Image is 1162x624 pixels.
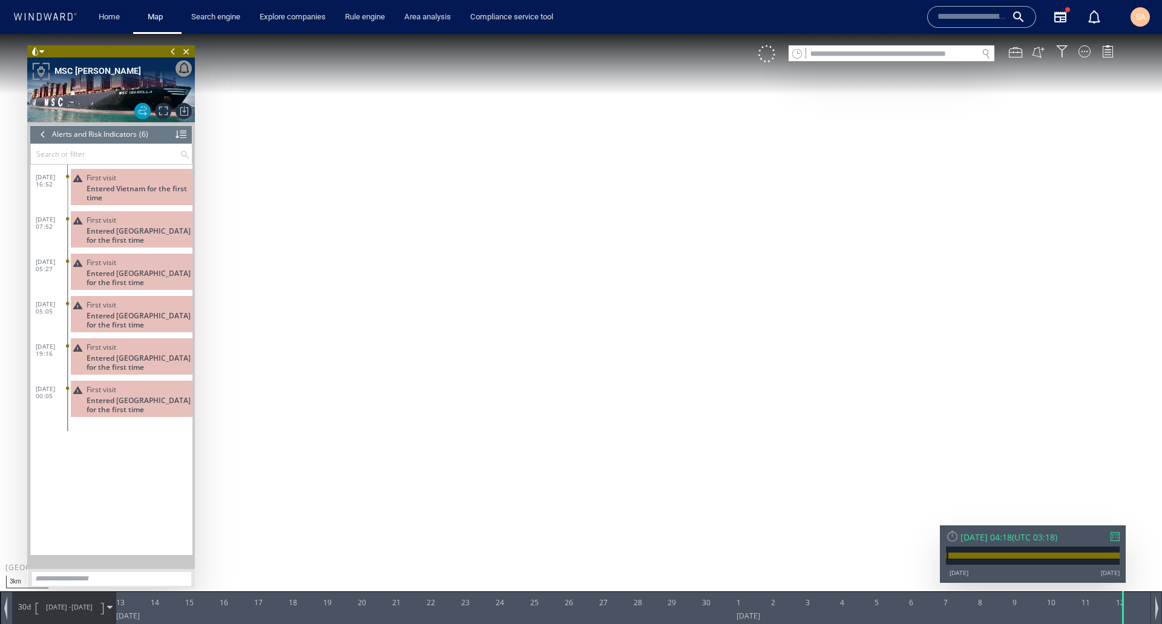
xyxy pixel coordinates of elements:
[87,309,116,318] span: First visit
[1047,557,1055,577] div: 10
[138,7,177,28] button: Map
[340,7,390,28] a: Rule engine
[1056,11,1068,24] div: Filter
[461,557,470,577] div: 23
[1101,534,1120,543] div: [DATE]
[1101,11,1114,24] div: Legend
[1116,557,1124,577] div: 12
[186,7,245,28] a: Search engine
[496,557,504,577] div: 24
[758,11,775,28] div: Click to show unselected vessels
[87,182,116,191] span: First visit
[599,557,608,577] div: 27
[1087,10,1101,24] div: Notification center
[944,557,948,577] div: 7
[220,557,228,577] div: 16
[5,528,89,539] div: [GEOGRAPHIC_DATA]
[399,7,456,28] a: Area analysis
[87,224,116,233] span: First visit
[6,542,48,554] div: 3km
[1032,11,1045,25] button: Create an AOI.
[87,277,192,295] span: Entered [GEOGRAPHIC_DATA] for the first time
[1122,557,1136,590] div: Time: Fri Jul 12 2019 04:18:13 GMT+0100 (British Summer Time)
[36,139,68,154] span: [DATE] 16:52
[1012,498,1014,509] span: (
[116,577,140,590] div: [DATE]
[702,557,711,577] div: 30
[46,568,71,577] span: [DATE] -
[1009,11,1022,25] div: Map Tools
[87,150,192,168] span: Entered Vietnam for the first time
[36,266,68,281] span: [DATE] 05:05
[840,557,844,577] div: 4
[116,557,125,577] div: 13
[87,362,192,380] span: Entered [GEOGRAPHIC_DATA] for the first time
[289,557,297,577] div: 18
[1078,11,1091,24] div: Map Display
[1135,12,1146,22] span: SA
[36,215,192,258] dl: [DATE] 05:27First visitEntered [GEOGRAPHIC_DATA] for the first time
[36,182,68,196] span: [DATE] 07:52
[54,30,141,44] a: MSC [PERSON_NAME]
[771,557,775,577] div: 2
[27,11,195,554] div: MSC [PERSON_NAME]Alerts and Risk Indicators(6)Search or filter
[87,192,192,211] span: Entered [GEOGRAPHIC_DATA] for the first time
[1013,557,1017,577] div: 9
[36,131,192,173] dl: [DATE] 16:52First visitEntered Vietnam for the first time
[668,557,676,577] div: 29
[36,309,68,323] span: [DATE] 19:16
[143,7,172,28] a: Map
[946,496,959,508] div: Reset Time
[950,534,968,543] div: [DATE]
[978,557,982,577] div: 8
[36,258,192,300] dl: [DATE] 05:05First visitEntered [GEOGRAPHIC_DATA] for the first time
[737,577,760,590] div: [DATE]
[1128,5,1152,29] button: SA
[255,7,330,28] a: Explore companies
[427,557,435,577] div: 22
[909,557,913,577] div: 6
[358,557,366,577] div: 20
[16,568,33,578] span: Path Length
[737,557,741,577] div: 1
[634,557,642,577] div: 28
[90,7,128,28] button: Home
[87,139,116,148] span: First visit
[185,557,194,577] div: 15
[392,557,401,577] div: 21
[94,7,125,28] a: Home
[465,7,558,28] a: Compliance service tool
[1055,498,1057,509] span: )
[875,557,879,577] div: 5
[1082,557,1090,577] div: 11
[1111,570,1153,615] iframe: Chat
[1014,498,1055,509] span: UTC 03:18
[139,91,148,110] div: (6)
[71,568,93,577] span: [DATE]
[36,173,192,215] dl: [DATE] 07:52First visitEntered [GEOGRAPHIC_DATA] for the first time
[36,224,68,238] span: [DATE] 05:27
[36,351,68,366] span: [DATE] 00:05
[87,320,192,338] span: Entered [GEOGRAPHIC_DATA] for the first time
[87,351,116,360] span: First visit
[565,557,573,577] div: 26
[960,498,1012,509] div: [DATE] 04:18
[530,557,539,577] div: 25
[323,557,332,577] div: 19
[52,91,137,110] div: Alerts and Risk Indicators
[806,557,810,577] div: 3
[87,266,116,275] span: First visit
[13,558,116,588] div: 30d[DATE] -[DATE]
[36,343,192,385] dl: [DATE] 00:05First visitEntered [GEOGRAPHIC_DATA] for the first time
[946,498,1120,509] div: [DATE] 04:18(UTC 03:18)
[36,300,192,343] dl: [DATE] 19:16First visitEntered [GEOGRAPHIC_DATA] for the first time
[54,30,141,44] span: MSC ISABELLA
[87,235,192,253] span: Entered [GEOGRAPHIC_DATA] for the first time
[254,557,263,577] div: 17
